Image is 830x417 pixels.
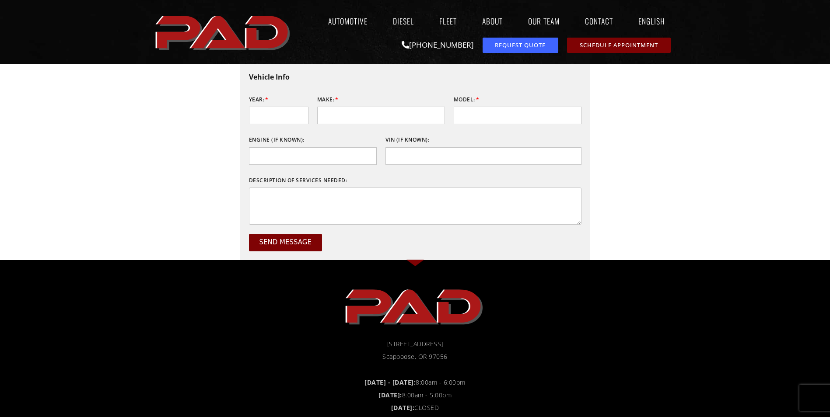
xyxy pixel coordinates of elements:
[378,390,452,400] span: 8:00am - 5:00pm
[495,42,546,48] span: Request Quote
[249,72,290,82] b: Vehicle Info
[474,11,511,31] a: About
[382,351,448,362] span: Scappoose, OR 97056
[567,38,671,53] a: schedule repair or service appointment
[385,11,422,31] a: Diesel
[249,93,269,107] label: Year:
[580,42,658,48] span: Schedule Appointment
[431,11,465,31] a: Fleet
[364,378,416,386] b: [DATE] - [DATE]:
[391,403,415,412] b: [DATE]:
[343,282,487,330] img: The image shows the word "PAD" in bold, red, uppercase letters with a slight shadow effect.
[317,93,339,107] label: Make:
[153,8,294,56] img: The image shows the word "PAD" in bold, red, uppercase letters with a slight shadow effect.
[385,133,430,147] label: VIN (if known):
[630,11,678,31] a: English
[520,11,568,31] a: Our Team
[259,239,312,246] span: Send Message
[483,38,558,53] a: request a service or repair quote
[402,40,474,50] a: [PHONE_NUMBER]
[249,174,347,188] label: Description of services needed:
[249,234,322,251] button: Send Message
[454,93,480,107] label: Model:
[320,11,376,31] a: Automotive
[249,133,305,147] label: Engine (if known):
[153,8,294,56] a: pro automotive and diesel home page
[294,11,678,31] nav: Menu
[378,391,402,399] b: [DATE]:
[364,377,466,388] span: 8:00am - 6:00pm
[391,403,439,413] span: CLOSED
[157,282,673,330] a: pro automotive and diesel home page
[387,339,443,349] span: [STREET_ADDRESS]
[577,11,621,31] a: Contact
